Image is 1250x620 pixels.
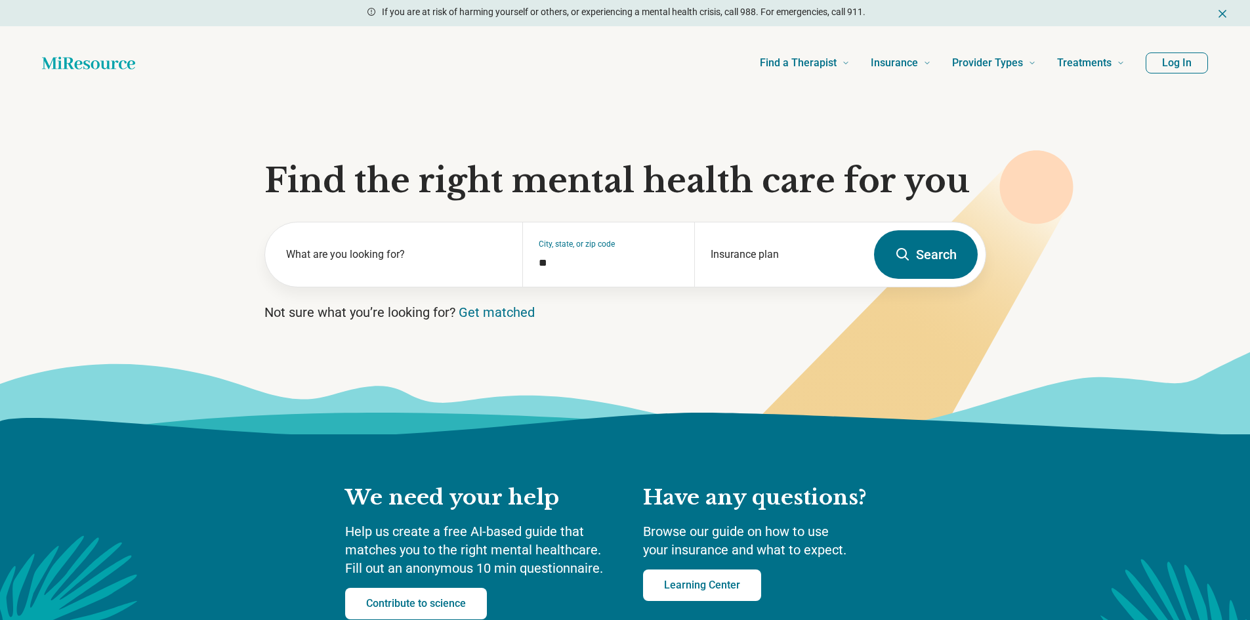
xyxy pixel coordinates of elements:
[643,569,761,601] a: Learning Center
[345,588,487,619] a: Contribute to science
[760,54,837,72] span: Find a Therapist
[760,37,850,89] a: Find a Therapist
[264,161,986,201] h1: Find the right mental health care for you
[264,303,986,321] p: Not sure what you’re looking for?
[952,54,1023,72] span: Provider Types
[286,247,507,262] label: What are you looking for?
[345,522,617,577] p: Help us create a free AI-based guide that matches you to the right mental healthcare. Fill out an...
[42,50,135,76] a: Home page
[345,484,617,512] h2: We need your help
[871,54,918,72] span: Insurance
[1057,54,1112,72] span: Treatments
[1057,37,1125,89] a: Treatments
[1216,5,1229,21] button: Dismiss
[952,37,1036,89] a: Provider Types
[382,5,865,19] p: If you are at risk of harming yourself or others, or experiencing a mental health crisis, call 98...
[459,304,535,320] a: Get matched
[643,522,906,559] p: Browse our guide on how to use your insurance and what to expect.
[874,230,978,279] button: Search
[643,484,906,512] h2: Have any questions?
[871,37,931,89] a: Insurance
[1146,52,1208,73] button: Log In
